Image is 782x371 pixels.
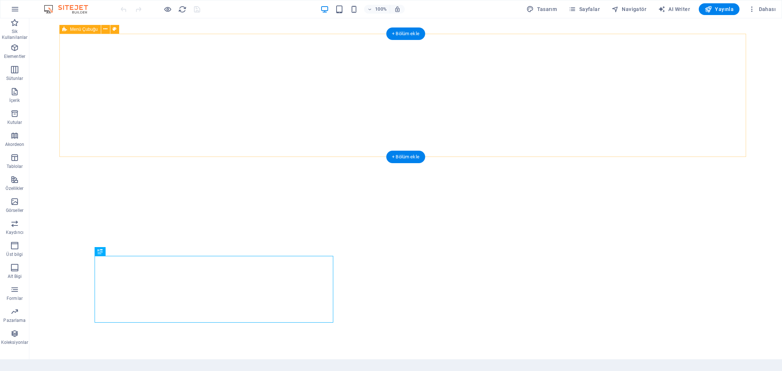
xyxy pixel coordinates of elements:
p: Özellikler [5,185,23,191]
p: Pazarlama [3,317,26,323]
span: Navigatör [612,5,646,13]
p: Elementler [4,54,25,59]
div: + Bölüm ekle [386,151,425,163]
i: Yeniden boyutlandırmada yakınlaştırma düzeyini seçilen cihaza uyacak şekilde otomatik olarak ayarla. [394,6,401,12]
button: Navigatör [609,3,649,15]
span: Dahası [748,5,776,13]
span: AI Writer [658,5,690,13]
p: Kutular [7,120,22,125]
span: Tasarım [526,5,557,13]
p: Koleksiyonlar [1,339,28,345]
p: Formlar [7,295,23,301]
button: Dahası [745,3,779,15]
p: Akordeon [5,142,25,147]
i: Sayfayı yeniden yükleyin [178,5,187,14]
button: AI Writer [655,3,693,15]
p: İçerik [9,98,20,103]
p: Tablolar [7,164,23,169]
p: Sütunlar [6,76,23,81]
span: Sayfalar [569,5,600,13]
p: Üst bilgi [6,251,23,257]
div: Tasarım (Ctrl+Alt+Y) [524,3,560,15]
div: + Bölüm ekle [386,27,425,40]
button: Sayfalar [566,3,603,15]
button: Yayınla [699,3,739,15]
p: Görseller [6,207,23,213]
button: Tasarım [524,3,560,15]
p: Alt Bigi [8,273,22,279]
button: reload [178,5,187,14]
button: 100% [364,5,390,14]
img: Editor Logo [42,5,97,14]
span: Menü Çubuğu [70,27,98,32]
p: Kaydırıcı [6,229,23,235]
button: Ön izleme modundan çıkıp düzenlemeye devam etmek için buraya tıklayın [163,5,172,14]
span: Yayınla [705,5,734,13]
h6: 100% [375,5,387,14]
